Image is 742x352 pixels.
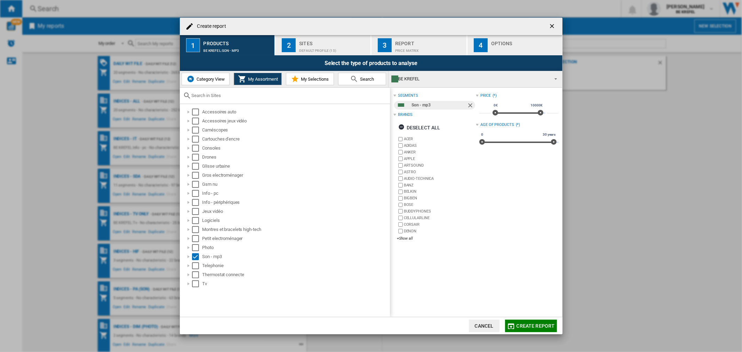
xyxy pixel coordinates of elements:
[202,253,389,260] div: Son - mp3
[546,19,560,33] button: getI18NText('BUTTONS.CLOSE_DIALOG')
[517,323,555,329] span: Create report
[404,202,476,207] label: BOSE
[480,122,514,128] div: Age of products
[192,181,202,188] md-checkbox: Select
[397,236,476,241] div: +Show all
[398,150,403,154] input: brand.name
[202,271,389,278] div: Thermostat connecte
[480,93,491,98] div: Price
[299,38,368,45] div: Sites
[467,102,475,110] ng-md-icon: Remove
[180,55,563,71] div: Select the type of products to analyse
[202,190,389,197] div: Info - pc
[404,163,476,168] label: ARTSOUND
[372,35,467,55] button: 3 Report Price Matrix
[404,215,476,221] label: CELLULARLINE
[192,163,202,170] md-checkbox: Select
[404,222,476,227] label: CORSAIR
[493,103,499,108] span: 0€
[202,154,389,161] div: Drones
[404,156,476,161] label: APPLE
[395,45,464,53] div: Price Matrix
[480,132,484,137] span: 0
[192,93,386,98] input: Search in Sites
[192,154,202,161] md-checkbox: Select
[202,118,389,125] div: Accessoires jeux vidéo
[395,38,464,45] div: Report
[398,170,403,174] input: brand.name
[338,73,386,85] button: Search
[276,35,371,55] button: 2 Sites Default profile (15)
[396,121,442,134] button: Deselect all
[398,190,403,194] input: brand.name
[192,199,202,206] md-checkbox: Select
[398,229,403,233] input: brand.name
[529,103,544,108] span: 10000€
[505,320,557,332] button: Create report
[192,118,202,125] md-checkbox: Select
[202,181,389,188] div: Gsm nu
[182,73,230,85] button: Category View
[412,101,467,110] div: Son - mp3
[192,136,202,143] md-checkbox: Select
[192,190,202,197] md-checkbox: Select
[192,262,202,269] md-checkbox: Select
[391,74,548,84] div: BE KREFEL
[202,262,389,269] div: Telephonie
[398,216,403,220] input: brand.name
[398,209,403,214] input: brand.name
[202,172,389,179] div: Gros electroménager
[398,121,440,134] div: Deselect all
[404,150,476,155] label: ANKER
[404,189,476,194] label: BELKIN
[202,280,389,287] div: Tv
[186,38,200,52] div: 1
[192,271,202,278] md-checkbox: Select
[404,209,476,214] label: BUDDYPHONES
[404,169,476,175] label: ASTRO
[186,75,195,83] img: wiser-icon-blue.png
[378,38,392,52] div: 3
[286,73,334,85] button: My Selections
[398,222,403,227] input: brand.name
[398,137,403,142] input: brand.name
[180,35,276,55] button: 1 Products BE KREFEL:Son - mp3
[234,73,282,85] button: My Assortment
[404,143,476,148] label: ADIDAS
[202,244,389,251] div: Photo
[398,196,403,201] input: brand.name
[398,143,403,148] input: brand.name
[398,93,418,98] div: segments
[404,183,476,188] label: BANZ
[398,157,403,161] input: brand.name
[398,203,403,207] input: brand.name
[398,112,413,118] div: Brands
[398,176,403,181] input: brand.name
[282,38,296,52] div: 2
[202,163,389,170] div: Glisse urbaine
[299,45,368,53] div: Default profile (15)
[195,77,225,82] span: Category View
[192,208,202,215] md-checkbox: Select
[192,127,202,134] md-checkbox: Select
[246,77,278,82] span: My Assortment
[404,176,476,181] label: AUDIO-TECHNICA
[202,235,389,242] div: Petit electroménager
[358,77,374,82] span: Search
[192,217,202,224] md-checkbox: Select
[549,23,557,31] ng-md-icon: getI18NText('BUTTONS.CLOSE_DIALOG')
[192,145,202,152] md-checkbox: Select
[192,172,202,179] md-checkbox: Select
[192,226,202,233] md-checkbox: Select
[204,38,272,45] div: Products
[468,35,563,55] button: 4 Options
[202,127,389,134] div: Caméscopes
[202,226,389,233] div: Montres et bracelets high-tech
[398,163,403,168] input: brand.name
[404,195,476,201] label: BIGBEN
[202,136,389,143] div: Cartouches d'encre
[202,208,389,215] div: Jeux vidéo
[192,244,202,251] md-checkbox: Select
[202,109,389,115] div: Accessoires auto
[192,109,202,115] md-checkbox: Select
